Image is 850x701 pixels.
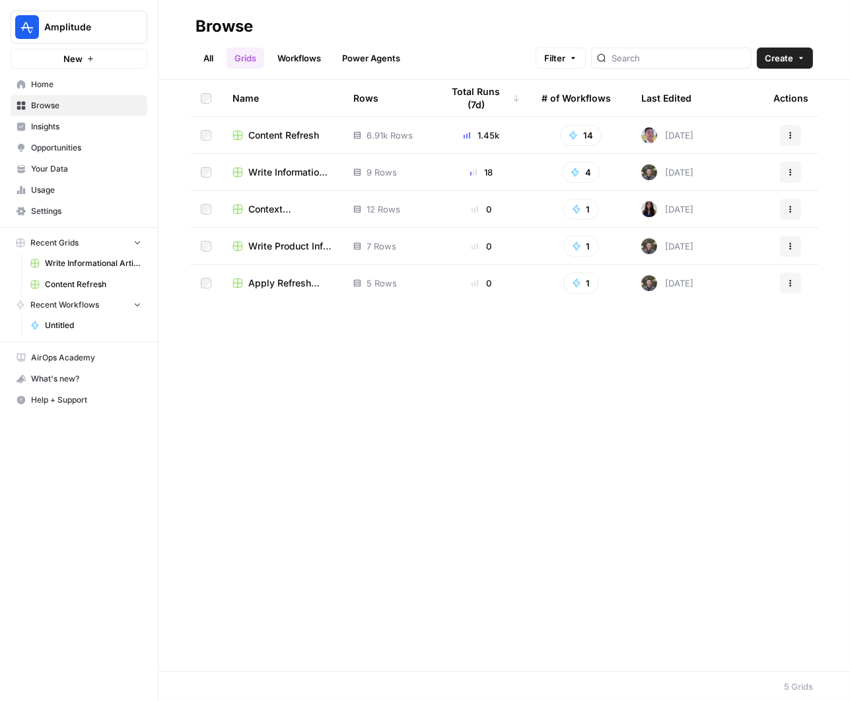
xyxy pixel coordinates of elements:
[31,121,141,133] span: Insights
[15,15,39,39] img: Amplitude Logo
[227,48,264,69] a: Grids
[11,368,147,389] button: What's new?
[443,166,520,179] div: 18
[641,238,693,254] div: [DATE]
[232,80,332,116] div: Name
[30,237,79,249] span: Recent Grids
[11,11,147,44] button: Workspace: Amplitude
[269,48,329,69] a: Workflows
[11,74,147,95] a: Home
[24,274,147,295] a: Content Refresh
[765,51,793,65] span: Create
[11,180,147,201] a: Usage
[11,116,147,137] a: Insights
[443,129,520,142] div: 1.45k
[563,273,599,294] button: 1
[443,80,520,116] div: Total Runs (7d)
[232,166,332,179] a: Write Informational Article
[563,236,599,257] button: 1
[757,48,813,69] button: Create
[31,142,141,154] span: Opportunities
[11,137,147,158] a: Opportunities
[443,203,520,216] div: 0
[232,277,332,290] a: Apply Refresh Brief Changes Grid
[560,125,602,146] button: 14
[31,394,141,406] span: Help + Support
[31,163,141,175] span: Your Data
[773,80,808,116] div: Actions
[232,240,332,253] a: Write Product Info to KB Grid
[334,48,408,69] a: Power Agents
[195,16,253,37] div: Browse
[44,20,124,34] span: Amplitude
[31,100,141,112] span: Browse
[641,127,657,143] img: 99f2gcj60tl1tjps57nny4cf0tt1
[11,201,147,222] a: Settings
[11,347,147,368] a: AirOps Academy
[45,279,141,290] span: Content Refresh
[45,257,141,269] span: Write Informational Article
[11,233,147,253] button: Recent Grids
[248,166,332,179] span: Write Informational Article
[443,240,520,253] div: 0
[641,127,693,143] div: [DATE]
[542,80,611,116] div: # of Workflows
[562,162,600,183] button: 4
[45,319,141,331] span: Untitled
[443,277,520,290] div: 0
[11,158,147,180] a: Your Data
[195,48,221,69] a: All
[641,164,693,180] div: [DATE]
[563,199,599,220] button: 1
[31,79,141,90] span: Home
[641,164,657,180] img: maow1e9ocotky9esmvpk8ol9rk58
[367,203,400,216] span: 12 Rows
[641,238,657,254] img: maow1e9ocotky9esmvpk8ol9rk58
[232,203,332,216] a: Context preprocessing
[248,129,319,142] span: Content Refresh
[544,51,565,65] span: Filter
[248,240,332,253] span: Write Product Info to KB Grid
[367,129,413,142] span: 6.91k Rows
[353,80,378,116] div: Rows
[11,389,147,411] button: Help + Support
[784,680,813,693] div: 5 Grids
[641,275,657,291] img: maow1e9ocotky9esmvpk8ol9rk58
[641,201,657,217] img: rox323kbkgutb4wcij4krxobkpon
[11,49,147,69] button: New
[232,129,332,142] a: Content Refresh
[11,95,147,116] a: Browse
[30,299,99,311] span: Recent Workflows
[31,205,141,217] span: Settings
[248,203,332,216] span: Context preprocessing
[31,184,141,196] span: Usage
[641,201,693,217] div: [DATE]
[612,51,746,65] input: Search
[24,315,147,336] a: Untitled
[11,295,147,315] button: Recent Workflows
[367,166,397,179] span: 9 Rows
[31,352,141,364] span: AirOps Academy
[641,80,691,116] div: Last Edited
[63,52,83,65] span: New
[24,253,147,274] a: Write Informational Article
[641,275,693,291] div: [DATE]
[367,240,396,253] span: 7 Rows
[11,369,147,389] div: What's new?
[248,277,332,290] span: Apply Refresh Brief Changes Grid
[367,277,397,290] span: 5 Rows
[536,48,586,69] button: Filter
